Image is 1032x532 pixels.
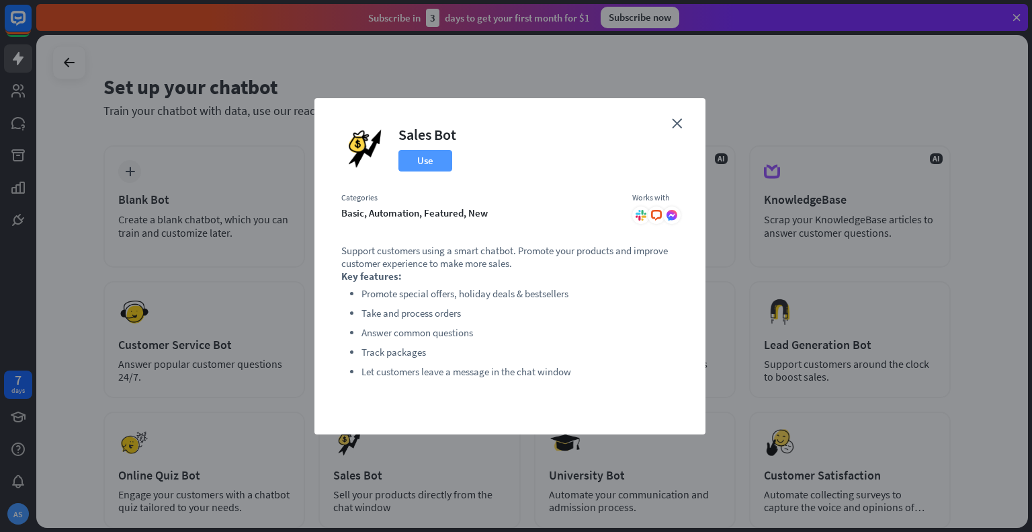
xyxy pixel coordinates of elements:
[341,192,619,203] div: Categories
[341,125,388,172] img: Sales Bot
[341,206,619,219] div: basic, automation, featured, new
[341,244,679,270] p: Support customers using a smart chatbot. Promote your products and improve customer experience to...
[632,192,679,203] div: Works with
[672,118,682,128] i: close
[361,305,679,321] li: Take and process orders
[398,150,452,172] button: Use
[361,364,679,380] li: Let customers leave a message in the chat window
[11,5,51,46] button: Open LiveChat chat widget
[398,125,456,144] div: Sales Bot
[361,325,679,341] li: Answer common questions
[361,344,679,360] li: Track packages
[361,286,679,302] li: Promote special offers, holiday deals & bestsellers
[341,270,402,282] strong: Key features:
